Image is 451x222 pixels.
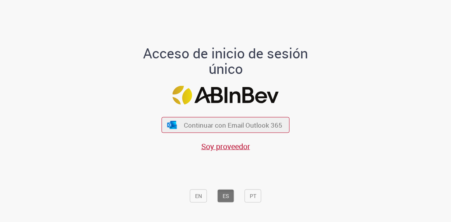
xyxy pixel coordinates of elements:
span: Continuar con Email Outlook 365 [184,121,282,130]
button: PT [245,190,261,203]
h1: Acceso de inicio de sesión único [137,46,314,76]
a: Soy proveedor [201,141,250,152]
button: ES [218,190,234,203]
img: ícone Azure/Microsoft 360 [166,121,177,129]
button: ícone Azure/Microsoft 360 Continuar con Email Outlook 365 [162,117,290,133]
button: EN [190,190,207,203]
img: Logo ABInBev [173,85,279,104]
